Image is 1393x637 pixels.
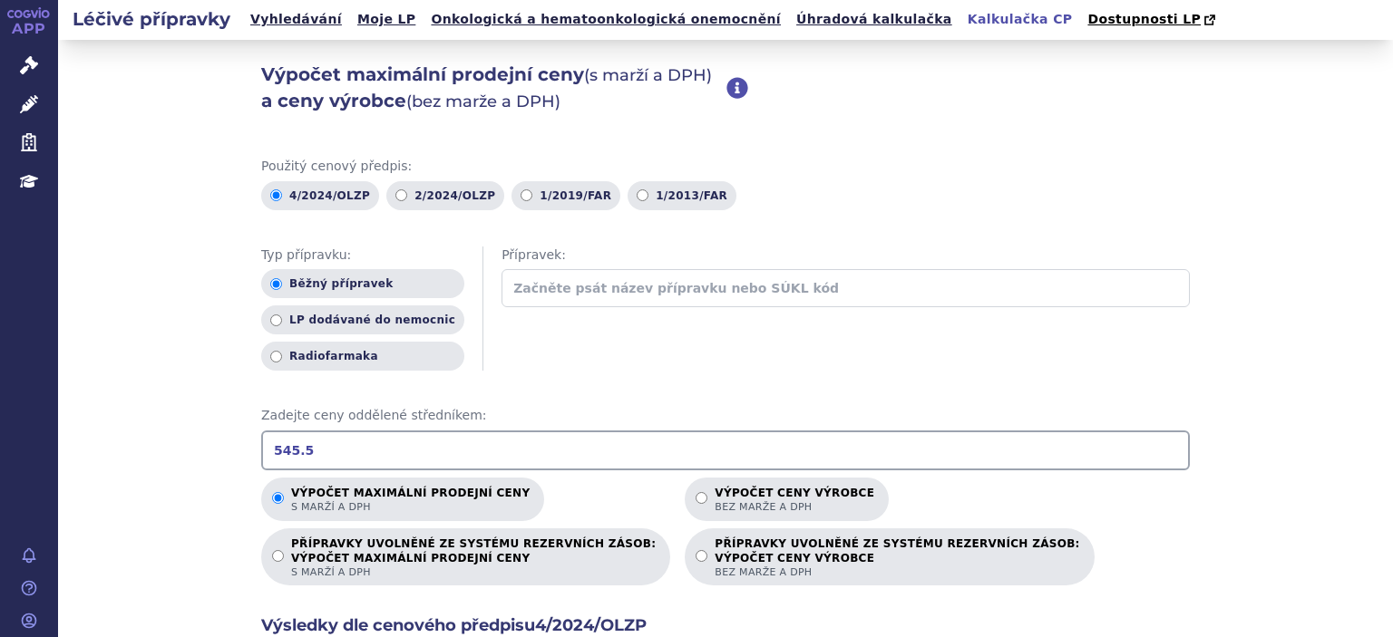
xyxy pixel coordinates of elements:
[425,7,786,32] a: Onkologická a hematoonkologická onemocnění
[715,565,1079,579] span: bez marže a DPH
[791,7,958,32] a: Úhradová kalkulačka
[1082,7,1224,33] a: Dostupnosti LP
[715,551,1079,565] strong: VÝPOČET CENY VÝROBCE
[291,551,656,565] strong: VÝPOČET MAXIMÁLNÍ PRODEJNÍ CENY
[58,6,245,32] h2: Léčivé přípravky
[406,92,560,111] span: (bez marže a DPH)
[715,487,874,514] p: Výpočet ceny výrobce
[962,7,1078,32] a: Kalkulačka CP
[261,158,1190,176] span: Použitý cenový předpis:
[352,7,421,32] a: Moje LP
[291,500,530,514] span: s marží a DPH
[261,181,379,210] label: 4/2024/OLZP
[715,500,874,514] span: bez marže a DPH
[270,351,282,362] input: Radiofarmaka
[386,181,504,210] label: 2/2024/OLZP
[1087,12,1201,26] span: Dostupnosti LP
[395,189,407,201] input: 2/2024/OLZP
[261,246,464,265] span: Typ přípravku:
[261,62,726,114] h2: Výpočet maximální prodejní ceny a ceny výrobce
[261,407,1190,425] span: Zadejte ceny oddělené středníkem:
[521,189,532,201] input: 1/2019/FAR
[628,181,736,210] label: 1/2013/FAR
[584,65,712,85] span: (s marží a DPH)
[261,342,464,371] label: Radiofarmaka
[291,487,530,514] p: Výpočet maximální prodejní ceny
[291,537,656,579] p: PŘÍPRAVKY UVOLNĚNÉ ZE SYSTÉMU REZERVNÍCH ZÁSOB:
[511,181,620,210] label: 1/2019/FAR
[291,565,656,579] span: s marží a DPH
[270,278,282,290] input: Běžný přípravek
[272,550,284,562] input: PŘÍPRAVKY UVOLNĚNÉ ZE SYSTÉMU REZERVNÍCH ZÁSOB:VÝPOČET MAXIMÁLNÍ PRODEJNÍ CENYs marží a DPH
[261,269,464,298] label: Běžný přípravek
[715,537,1079,579] p: PŘÍPRAVKY UVOLNĚNÉ ZE SYSTÉMU REZERVNÍCH ZÁSOB:
[272,492,284,504] input: Výpočet maximální prodejní cenys marží a DPH
[261,614,1190,637] h2: Výsledky dle cenového předpisu 4/2024/OLZP
[270,314,282,326] input: LP dodávané do nemocnic
[245,7,347,32] a: Vyhledávání
[502,269,1190,307] input: Začněte psát název přípravku nebo SÚKL kód
[696,492,707,504] input: Výpočet ceny výrobcebez marže a DPH
[637,189,648,201] input: 1/2013/FAR
[261,305,464,334] label: LP dodávané do nemocnic
[261,430,1190,470] input: Zadejte ceny oddělené středníkem
[270,189,282,201] input: 4/2024/OLZP
[502,246,1190,265] span: Přípravek:
[696,550,707,562] input: PŘÍPRAVKY UVOLNĚNÉ ZE SYSTÉMU REZERVNÍCH ZÁSOB:VÝPOČET CENY VÝROBCEbez marže a DPH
